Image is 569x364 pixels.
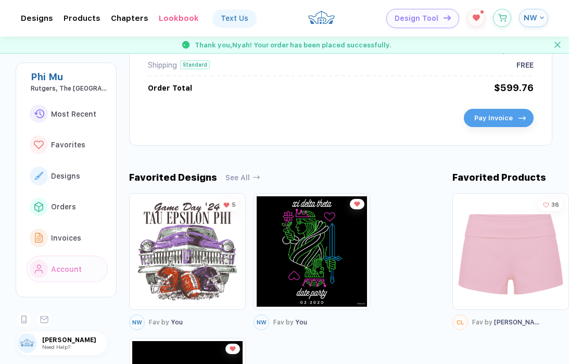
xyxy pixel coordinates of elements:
div: Standard [180,60,210,69]
sup: 1 [481,10,484,14]
span: Fav by [273,319,294,326]
div: Text Us [221,14,248,22]
button: NW [129,315,145,330]
a: Text Us [213,10,256,27]
span: Design Tool [395,14,438,23]
img: link to icon [35,265,43,274]
div: You [149,319,220,326]
div: DesignsToggle dropdown menu [21,14,53,23]
button: Pay Invoiceicon [464,109,534,127]
button: link to iconInvoices [27,224,108,252]
div: Favorited Products [452,172,546,183]
img: ae058b03-d163-4657-988a-a26e7e192302 [456,196,566,307]
img: icon [444,15,451,21]
div: Order Total [148,84,192,92]
button: CL [452,315,468,330]
span: Thank you, Nyah ! Your order has been placed successfully. [195,41,391,49]
div: Favorited Designs [129,172,217,183]
div: [PERSON_NAME] [472,319,543,326]
div: $599.76 [494,82,534,93]
span: [PERSON_NAME] [42,336,107,344]
div: LookbookToggle dropdown menu chapters [159,14,199,23]
button: link to iconOrders [27,194,108,221]
span: See All [225,173,250,182]
span: NW [524,13,537,22]
button: link to iconMost Recent [27,101,108,128]
img: link to icon [34,202,43,211]
span: NW [132,319,142,326]
img: link to icon [34,141,44,149]
button: NW [254,315,269,330]
img: user profile [17,333,37,353]
span: Fav by [472,319,492,326]
img: link to icon [35,233,43,243]
img: 860bf2d5-1602-49f5-9fea-cfbac34c3a5f [132,196,243,307]
span: 36 [551,202,559,208]
button: link to iconDesigns [27,162,108,190]
span: Designs [51,172,80,180]
div: FREE [516,61,534,69]
span: Account [51,265,82,273]
div: Phi Mu [31,71,108,82]
span: NW [257,319,267,326]
span: 5 [232,202,236,208]
button: Design Toolicon [386,9,459,28]
span: Orders [51,203,76,211]
img: success gif [178,36,194,53]
div: Rutgers, The State University of New Jersey: New Brunswick/Piscataway Campus [31,85,108,92]
span: Most Recent [51,110,96,118]
span: Need Help? [42,344,70,350]
div: 5 [219,199,240,211]
img: icon [519,116,526,120]
button: NW [519,9,548,27]
div: ChaptersToggle dropdown menu chapters [111,14,148,23]
div: 36 [539,199,563,211]
img: crown [308,6,335,29]
div: Shipping [148,61,177,69]
span: Fav by [149,319,169,326]
img: 49babb66-7fd4-4c42-8b90-198e69114bbf [257,196,367,307]
button: link to iconFavorites [27,131,108,158]
button: link to iconAccount [27,256,108,283]
span: Pay Invoice [474,114,513,122]
button: See All [225,173,260,182]
span: Favorites [51,141,85,149]
div: Lookbook [159,14,199,23]
span: Invoices [51,234,81,242]
div: You [273,319,344,326]
img: link to icon [34,172,43,180]
img: link to icon [34,109,44,118]
div: ProductsToggle dropdown menu [64,14,100,23]
span: CL [457,319,464,326]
